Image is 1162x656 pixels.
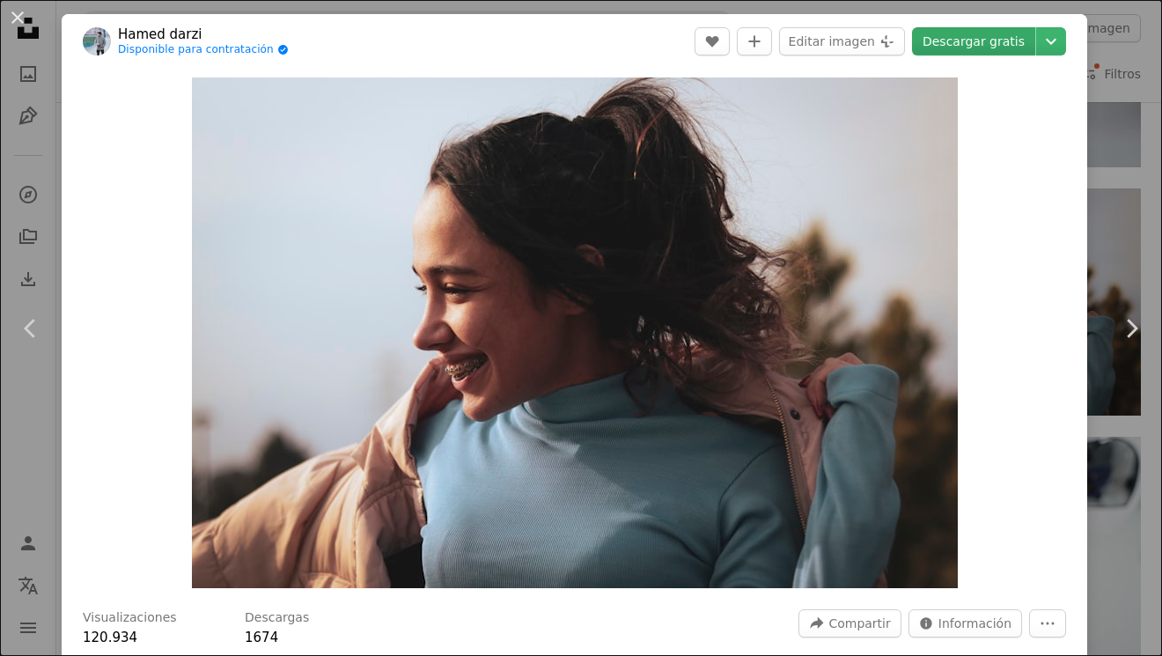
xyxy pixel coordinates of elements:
button: Ampliar en esta imagen [192,77,958,588]
button: Editar imagen [779,27,905,55]
button: Compartir esta imagen [798,609,901,638]
a: Siguiente [1100,244,1162,413]
img: Ve al perfil de Hamed darzi [83,27,111,55]
span: Compartir [828,610,890,637]
a: Hamed darzi [118,26,289,43]
img: Una mujer con el pelo en el viento [192,77,958,588]
button: Más acciones [1029,609,1066,638]
button: Elegir el tamaño de descarga [1036,27,1066,55]
span: 1674 [245,630,278,645]
button: Me gusta [695,27,730,55]
button: Añade a la colección [737,27,772,55]
h3: Descargas [245,609,309,627]
span: Información [938,610,1011,637]
h3: Visualizaciones [83,609,177,627]
span: 120.934 [83,630,137,645]
button: Estadísticas sobre esta imagen [908,609,1022,638]
a: Descargar gratis [912,27,1035,55]
a: Disponible para contratación [118,43,289,57]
